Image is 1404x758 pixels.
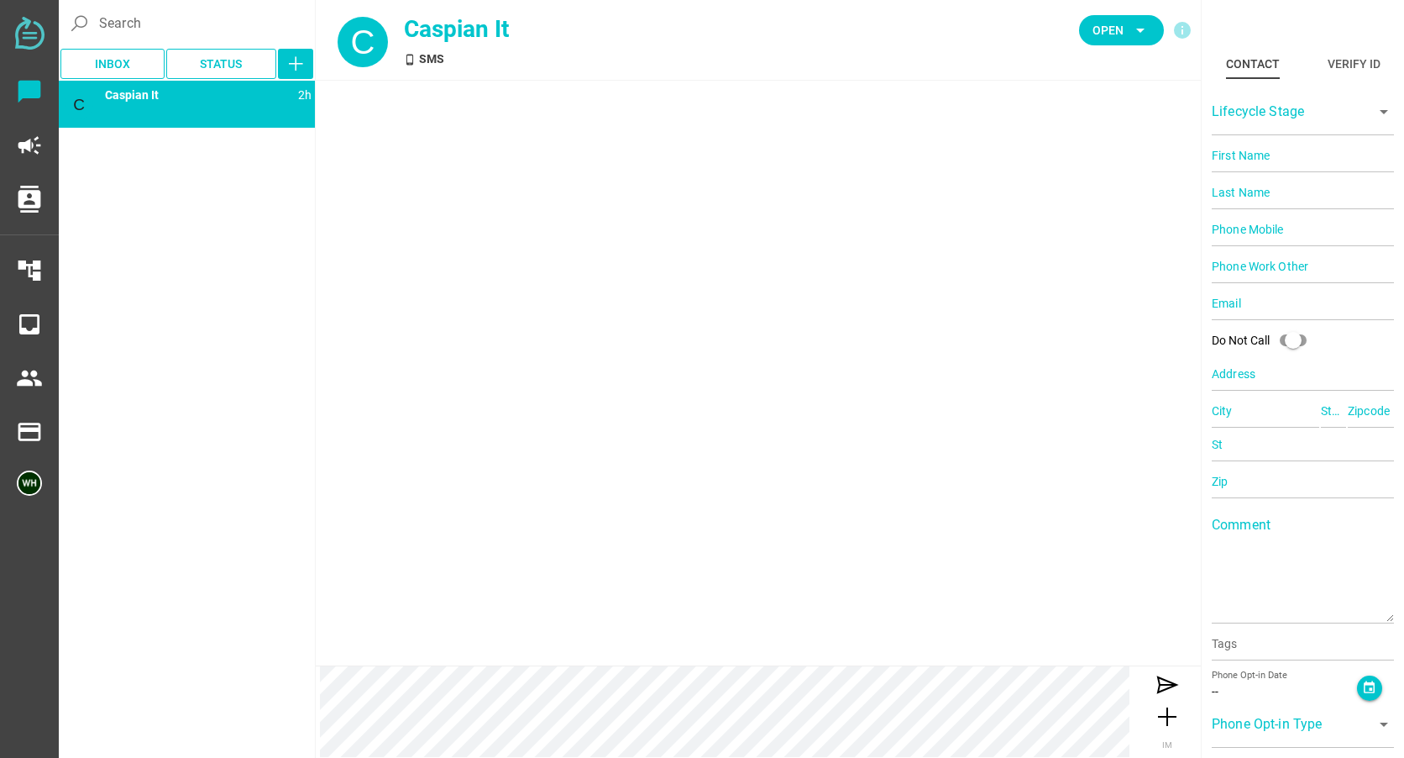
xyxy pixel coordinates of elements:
[16,418,43,445] i: payment
[1212,357,1394,391] input: Address
[1212,394,1319,428] input: City
[1130,20,1150,40] i: arrow_drop_down
[1162,740,1172,750] span: IM
[16,257,43,284] i: account_tree
[1172,20,1192,40] i: info
[16,78,43,105] i: chat_bubble
[16,186,43,213] i: contacts
[73,96,85,113] span: C
[1212,176,1394,209] input: Last Name
[1212,139,1394,172] input: First Name
[16,311,43,338] i: inbox
[1321,394,1346,428] input: State
[404,12,792,47] div: Caspian It
[1092,20,1124,40] span: Open
[1212,683,1357,701] div: --
[1079,15,1164,45] button: Open
[1328,54,1380,74] div: Verify ID
[16,132,43,159] i: campaign
[404,50,792,68] div: SMS
[1212,332,1270,350] div: Do Not Call
[1212,213,1394,246] input: Phone Mobile
[1212,287,1394,320] input: Email
[16,365,43,392] i: people
[404,54,416,66] i: SMS
[1212,524,1394,622] textarea: Comment
[1374,102,1394,122] i: arrow_drop_down
[1212,465,1394,498] input: Zip
[105,88,159,102] span: 14087800900
[60,49,165,79] button: Inbox
[17,471,42,496] img: 5edff51079ed9903661a2266-30.png
[1212,639,1394,659] input: Tags
[200,54,242,74] span: Status
[1212,324,1317,357] div: Do Not Call
[1374,714,1394,734] i: arrow_drop_down
[15,17,45,50] img: svg+xml;base64,PD94bWwgdmVyc2lvbj0iMS4wIiBlbmNvZGluZz0iVVRGLTgiPz4KPHN2ZyB2ZXJzaW9uPSIxLjEiIHZpZX...
[1226,54,1280,74] div: Contact
[166,49,277,79] button: Status
[351,24,375,61] span: C
[1212,669,1357,683] div: Phone Opt-in Date
[1212,428,1394,461] input: St
[1348,394,1394,428] input: Zipcode
[298,88,312,102] span: 1757618540
[1212,250,1394,283] input: Phone Work Other
[87,112,100,124] i: SMS
[1362,681,1376,695] i: event
[95,54,130,74] span: Inbox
